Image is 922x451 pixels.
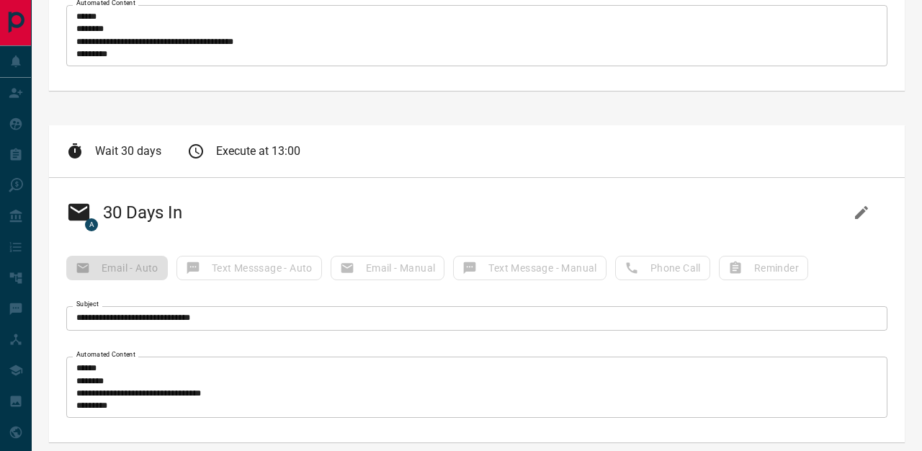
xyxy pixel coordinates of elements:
[76,300,99,309] label: Subject
[66,143,161,160] div: Wait 30 days
[66,195,182,230] h2: 30 Days In
[187,143,300,160] div: Execute at 13:00
[85,218,98,231] span: A
[76,350,135,360] label: Automated Content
